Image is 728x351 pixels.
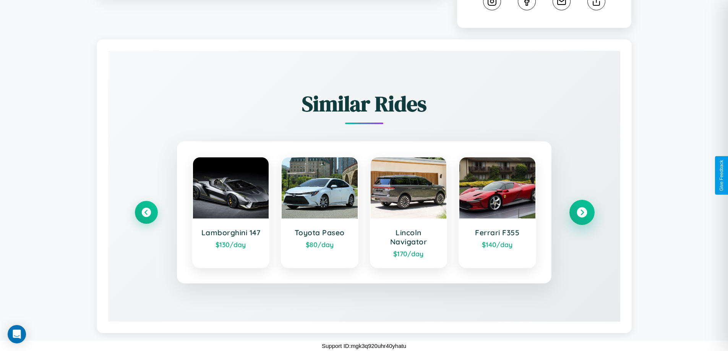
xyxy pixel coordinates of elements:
p: Support ID: mgk3q920uhr40yhatu [322,341,406,351]
div: Open Intercom Messenger [8,325,26,343]
h3: Toyota Paseo [289,228,350,237]
div: $ 140 /day [467,240,528,249]
div: $ 170 /day [378,249,439,258]
a: Lamborghini 147$130/day [192,157,270,268]
div: $ 130 /day [201,240,261,249]
h3: Ferrari F355 [467,228,528,237]
h3: Lamborghini 147 [201,228,261,237]
a: Ferrari F355$140/day [459,157,536,268]
h2: Similar Rides [135,89,593,118]
h3: Lincoln Navigator [378,228,439,246]
div: Give Feedback [719,160,724,191]
a: Lincoln Navigator$170/day [370,157,448,268]
a: Toyota Paseo$80/day [281,157,358,268]
div: $ 80 /day [289,240,350,249]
